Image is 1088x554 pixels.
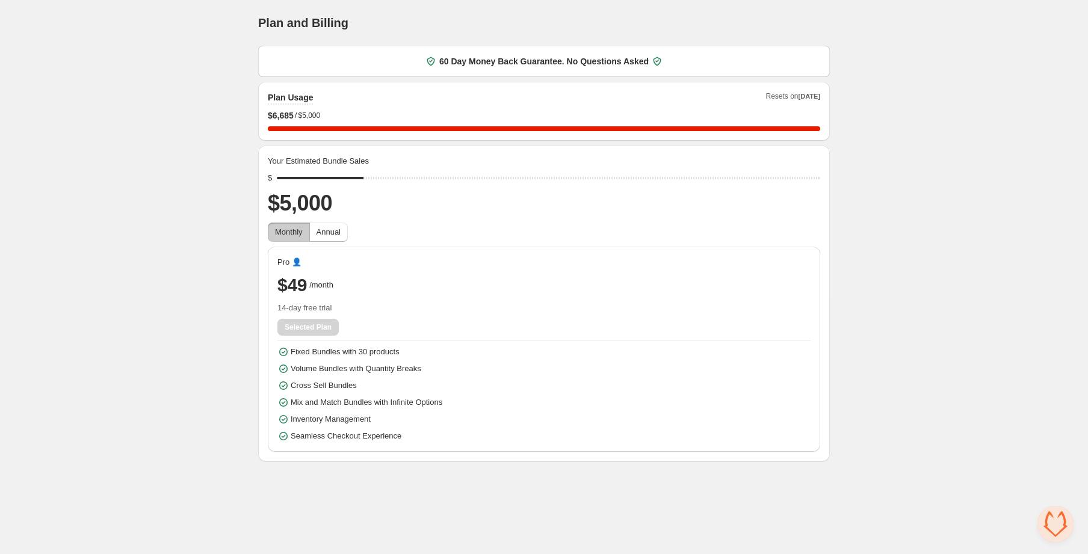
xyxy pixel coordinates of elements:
div: / [268,109,820,122]
span: Seamless Checkout Experience [291,430,401,442]
span: Fixed Bundles with 30 products [291,346,400,358]
button: Annual [309,223,348,242]
button: Monthly [268,223,310,242]
span: 14-day free trial [277,302,811,314]
span: Mix and Match Bundles with Infinite Options [291,396,442,408]
span: Cross Sell Bundles [291,380,357,392]
span: $49 [277,273,307,297]
div: $ [268,172,272,184]
span: /month [309,279,333,291]
span: 60 Day Money Back Guarantee. No Questions Asked [439,55,649,67]
h2: $5,000 [268,189,820,218]
h1: Plan and Billing [258,16,348,30]
span: Annual [317,227,341,236]
span: $ 6,685 [268,109,294,122]
span: [DATE] [799,93,820,100]
span: $5,000 [298,111,320,120]
span: Inventory Management [291,413,371,425]
span: Resets on [766,91,821,105]
div: Відкритий чат [1037,506,1074,542]
span: Pro 👤 [277,256,301,268]
span: Your Estimated Bundle Sales [268,155,369,167]
span: Volume Bundles with Quantity Breaks [291,363,421,375]
h2: Plan Usage [268,91,313,103]
span: Monthly [275,227,303,236]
